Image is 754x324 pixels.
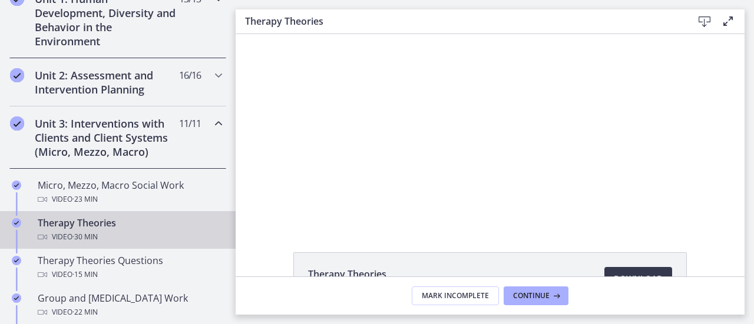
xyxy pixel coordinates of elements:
a: Download [604,267,672,290]
i: Completed [12,181,21,190]
h2: Unit 2: Assessment and Intervention Planning [35,68,178,96]
div: Video [38,230,221,244]
span: · 30 min [72,230,98,244]
div: Video [38,192,221,206]
span: Mark Incomplete [422,291,489,300]
div: Video [38,268,221,282]
span: Continue [513,291,550,300]
iframe: Video Lesson [236,34,745,225]
div: Micro, Mezzo, Macro Social Work [38,178,221,206]
i: Completed [10,68,24,82]
div: Group and [MEDICAL_DATA] Work [38,291,221,319]
span: Therapy Theories [308,267,386,281]
i: Completed [10,116,24,131]
button: Continue [504,286,568,305]
span: · 22 min [72,305,98,319]
h3: Therapy Theories [245,14,674,28]
span: · 23 min [72,192,98,206]
i: Completed [12,293,21,303]
i: Completed [12,256,21,265]
span: Download [614,272,663,286]
button: Mark Incomplete [412,286,499,305]
i: Completed [12,218,21,228]
div: Video [38,305,221,319]
span: · 15 min [72,268,98,282]
span: 16 / 16 [179,68,201,82]
div: Therapy Theories [38,216,221,244]
div: Therapy Theories Questions [38,253,221,282]
h2: Unit 3: Interventions with Clients and Client Systems (Micro, Mezzo, Macro) [35,116,178,159]
span: 11 / 11 [179,116,201,131]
